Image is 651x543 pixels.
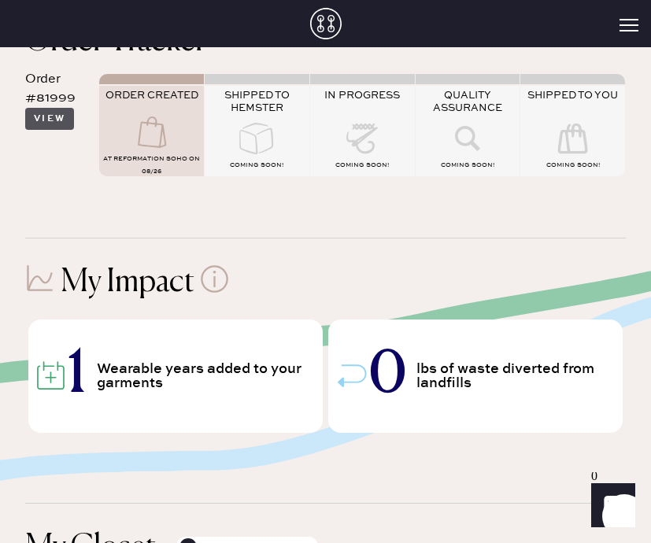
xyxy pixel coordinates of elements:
[224,89,290,114] span: SHIPPED TO HEMSTER
[416,362,623,390] span: lbs of waste diverted from landfills
[324,89,400,102] span: IN PROGRESS
[25,108,74,130] button: View
[68,349,83,404] span: 1
[61,264,194,301] h1: My Impact
[97,362,323,390] span: Wearable years added to your garments
[230,161,283,169] span: COMING SOON!
[441,161,494,169] span: COMING SOON!
[103,155,200,175] span: AT Reformation Soho on 08/26
[335,161,389,169] span: COMING SOON!
[369,349,401,404] span: 0
[105,89,198,102] span: ORDER CREATED
[433,89,502,114] span: QUALITY ASSURANCE
[576,472,644,540] iframe: Front Chat
[620,19,638,33] button: Open Menu
[546,161,600,169] span: COMING SOON!
[25,70,87,108] div: Order #81999
[527,89,618,102] span: SHIPPED TO YOU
